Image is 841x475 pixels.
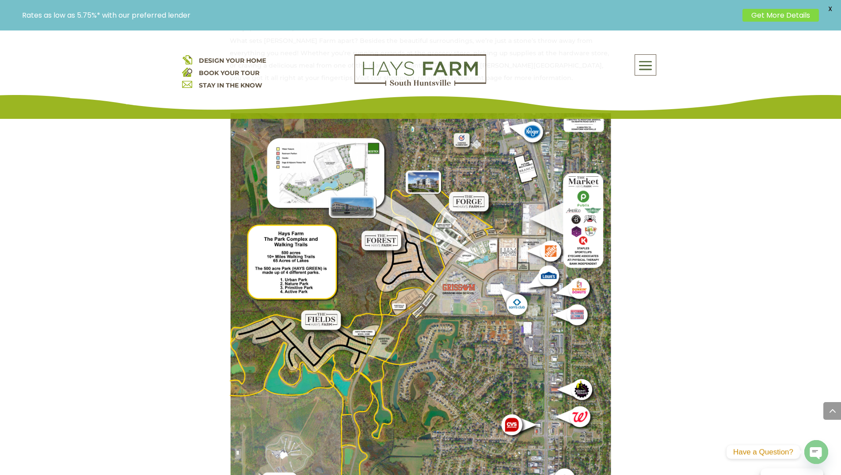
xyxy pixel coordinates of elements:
[22,11,738,19] p: Rates as low as 5.75%* with our preferred lender
[182,54,192,65] img: design your home
[199,81,262,89] a: STAY IN THE KNOW
[199,57,266,65] a: DESIGN YOUR HOME
[182,67,192,77] img: book your home tour
[199,69,259,77] a: BOOK YOUR TOUR
[823,2,837,15] span: X
[354,80,486,88] a: hays farm homes huntsville development
[742,9,819,22] a: Get More Details
[354,54,486,86] img: Logo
